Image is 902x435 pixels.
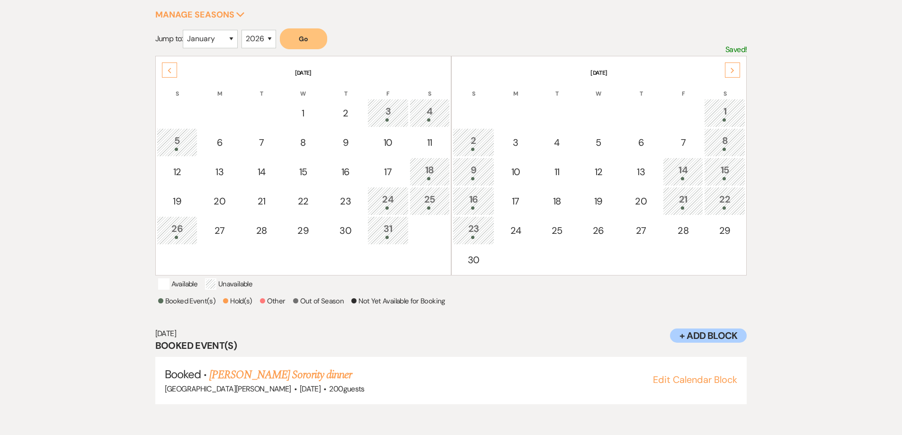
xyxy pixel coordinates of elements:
button: + Add Block [670,328,747,343]
h3: Booked Event(s) [155,339,747,352]
button: Go [280,28,327,49]
th: S [157,78,198,98]
th: S [410,78,450,98]
div: 30 [458,253,490,267]
div: 7 [668,135,698,150]
div: 2 [330,106,361,120]
div: 19 [162,194,193,208]
div: 29 [288,223,319,238]
span: Jump to: [155,34,183,44]
span: [DATE] [300,384,321,394]
span: [GEOGRAPHIC_DATA][PERSON_NAME] [165,384,291,394]
div: 27 [625,223,657,238]
div: 16 [458,192,490,210]
th: T [620,78,662,98]
div: 12 [583,165,614,179]
th: T [536,78,577,98]
button: Manage Seasons [155,10,245,19]
div: 22 [709,192,740,210]
div: 26 [162,222,193,239]
th: [DATE] [157,57,450,77]
div: 8 [288,135,319,150]
div: 5 [162,133,193,151]
div: 11 [415,135,445,150]
span: Booked [165,367,201,382]
div: 25 [542,223,572,238]
div: 13 [204,165,235,179]
th: [DATE] [453,57,746,77]
div: 28 [247,223,277,238]
div: 15 [709,163,740,180]
div: 9 [458,163,490,180]
div: 17 [373,165,403,179]
div: 27 [204,223,235,238]
th: F [367,78,409,98]
div: 23 [330,194,361,208]
p: Booked Event(s) [158,295,215,307]
th: T [324,78,366,98]
th: W [578,78,619,98]
div: 29 [709,223,740,238]
p: Other [260,295,286,307]
div: 21 [668,192,698,210]
h6: [DATE] [155,328,747,339]
div: 20 [625,194,657,208]
div: 22 [288,194,319,208]
div: 8 [709,133,740,151]
th: W [283,78,324,98]
div: 9 [330,135,361,150]
th: S [453,78,495,98]
div: 1 [288,106,319,120]
div: 5 [583,135,614,150]
div: 3 [373,104,403,122]
th: M [198,78,241,98]
div: 4 [542,135,572,150]
div: 10 [500,165,530,179]
div: 19 [583,194,614,208]
p: Not Yet Available for Booking [351,295,445,307]
div: 12 [162,165,193,179]
a: [PERSON_NAME] Sorority dinner [209,366,352,383]
div: 24 [500,223,530,238]
span: 200 guests [329,384,364,394]
th: S [704,78,745,98]
div: 18 [415,163,445,180]
p: Saved! [725,44,747,56]
div: 7 [247,135,277,150]
div: 21 [247,194,277,208]
th: F [663,78,703,98]
div: 24 [373,192,403,210]
div: 6 [625,135,657,150]
div: 4 [415,104,445,122]
div: 17 [500,194,530,208]
div: 30 [330,223,361,238]
th: T [241,78,282,98]
div: 3 [500,135,530,150]
div: 6 [204,135,235,150]
div: 13 [625,165,657,179]
div: 16 [330,165,361,179]
div: 14 [247,165,277,179]
div: 10 [373,135,403,150]
p: Out of Season [293,295,344,307]
p: Hold(s) [223,295,252,307]
div: 14 [668,163,698,180]
div: 31 [373,222,403,239]
div: 15 [288,165,319,179]
div: 20 [204,194,235,208]
div: 18 [542,194,572,208]
div: 23 [458,222,490,239]
p: Unavailable [205,278,252,290]
div: 1 [709,104,740,122]
th: M [495,78,536,98]
button: Edit Calendar Block [653,375,737,384]
div: 25 [415,192,445,210]
div: 28 [668,223,698,238]
div: 2 [458,133,490,151]
div: 11 [542,165,572,179]
p: Available [158,278,197,290]
div: 26 [583,223,614,238]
